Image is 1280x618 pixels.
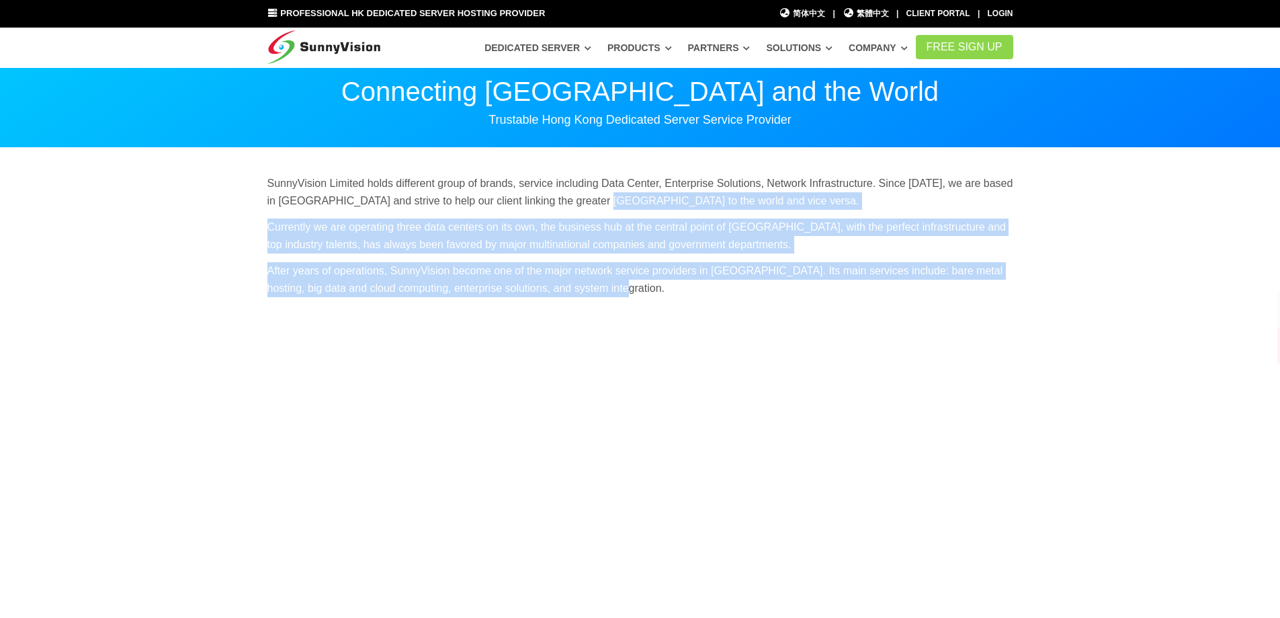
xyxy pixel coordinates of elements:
[607,36,672,60] a: Products
[906,9,970,18] a: Client Portal
[766,36,833,60] a: Solutions
[267,262,1013,297] p: After years of operations, SunnyVision become one of the major network service providers in [GEOG...
[267,112,1013,128] p: Trustable Hong Kong Dedicated Server Service Provider
[280,8,545,18] span: Professional HK Dedicated Server Hosting Provider
[267,78,1013,105] p: Connecting [GEOGRAPHIC_DATA] and the World
[833,7,835,20] li: |
[484,36,591,60] a: Dedicated Server
[988,9,1013,18] a: Login
[849,36,908,60] a: Company
[779,7,826,20] a: 简体中文
[843,7,889,20] a: 繁體中文
[688,36,751,60] a: Partners
[916,35,1013,59] a: FREE Sign Up
[978,7,980,20] li: |
[267,175,1013,209] p: SunnyVision Limited holds different group of brands, service including Data Center, Enterprise So...
[896,7,898,20] li: |
[267,219,1013,253] p: Currently we are operating three data centers on its own, the business hub at the central point o...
